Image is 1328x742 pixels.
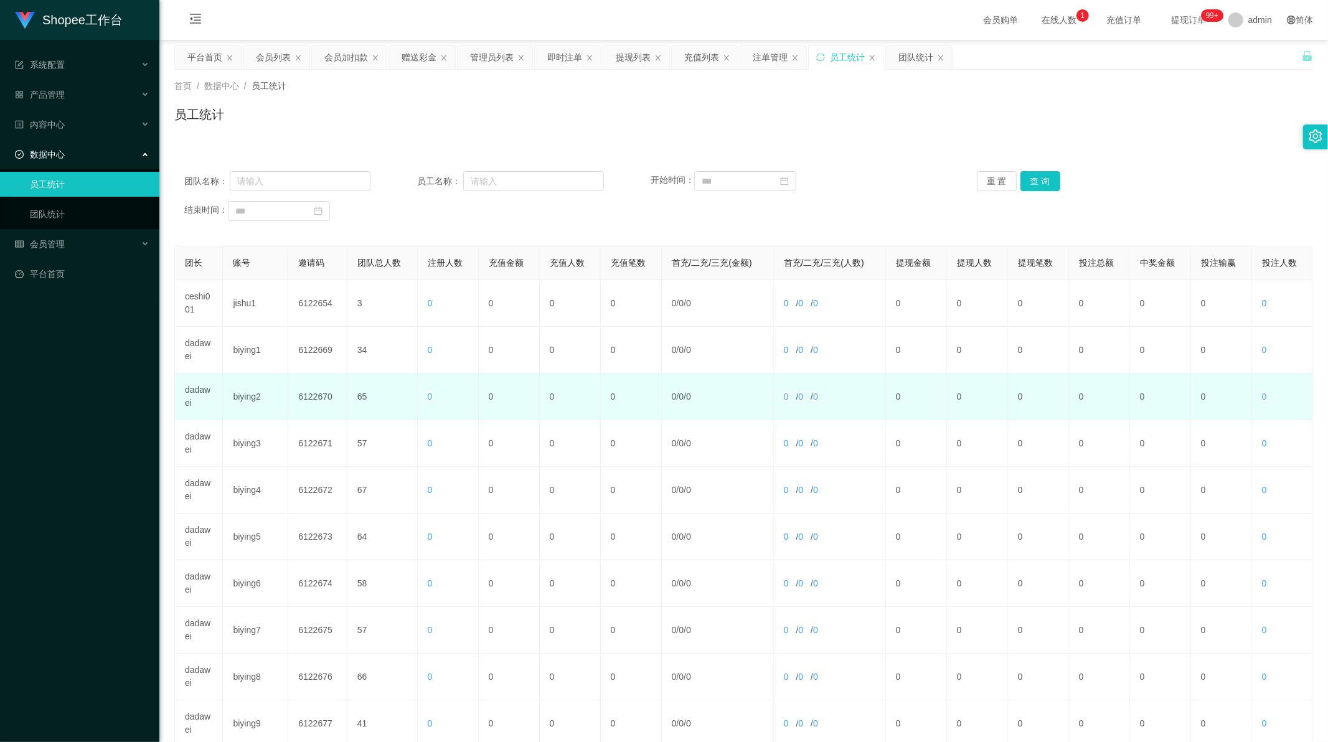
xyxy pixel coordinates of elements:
[784,532,789,542] span: 0
[1262,672,1267,682] span: 0
[977,171,1017,191] button: 重 置
[662,607,774,654] td: / /
[662,514,774,560] td: / /
[1130,607,1191,654] td: 0
[679,392,684,402] span: 0
[479,467,540,514] td: 0
[428,438,433,448] span: 0
[1130,514,1191,560] td: 0
[886,420,947,467] td: 0
[662,654,774,700] td: / /
[1262,578,1267,588] span: 0
[252,81,286,91] span: 员工统计
[1130,654,1191,700] td: 0
[1069,327,1130,373] td: 0
[774,467,886,514] td: / /
[1262,532,1267,542] span: 0
[1035,16,1083,24] span: 在线人数
[672,672,677,682] span: 0
[1130,420,1191,467] td: 0
[601,467,662,514] td: 0
[550,258,585,268] span: 充值人数
[1008,654,1069,700] td: 0
[813,532,818,542] span: 0
[1076,9,1089,22] sup: 1
[686,345,691,355] span: 0
[517,54,525,62] i: 图标: close
[15,14,123,24] a: Shopee工作台
[1130,467,1191,514] td: 0
[357,258,401,268] span: 团队总人数
[540,654,601,700] td: 0
[223,280,288,327] td: jishu1
[686,672,691,682] span: 0
[540,467,601,514] td: 0
[223,654,288,700] td: biying8
[1191,373,1252,420] td: 0
[662,327,774,373] td: / /
[886,373,947,420] td: 0
[479,560,540,607] td: 0
[1201,9,1223,22] sup: 292
[175,280,223,327] td: ceshi001
[947,373,1008,420] td: 0
[428,672,433,682] span: 0
[288,280,347,327] td: 6122654
[886,327,947,373] td: 0
[15,90,65,100] span: 产品管理
[223,514,288,560] td: biying5
[798,672,803,682] span: 0
[1191,280,1252,327] td: 0
[662,420,774,467] td: / /
[1008,514,1069,560] td: 0
[686,485,691,495] span: 0
[686,438,691,448] span: 0
[1008,280,1069,327] td: 0
[798,345,803,355] span: 0
[1191,654,1252,700] td: 0
[1262,345,1267,355] span: 0
[288,327,347,373] td: 6122669
[174,105,224,124] h1: 员工统计
[672,438,677,448] span: 0
[1069,607,1130,654] td: 0
[798,392,803,402] span: 0
[813,298,818,308] span: 0
[662,560,774,607] td: / /
[540,327,601,373] td: 0
[347,327,418,373] td: 34
[540,560,601,607] td: 0
[288,373,347,420] td: 6122670
[1069,654,1130,700] td: 0
[298,258,324,268] span: 邀请码
[774,327,886,373] td: / /
[547,45,582,69] div: 即时注单
[428,625,433,635] span: 0
[1140,258,1175,268] span: 中奖金额
[15,149,65,159] span: 数据中心
[184,205,228,215] span: 结束时间：
[288,467,347,514] td: 6122672
[813,345,818,355] span: 0
[1262,392,1267,402] span: 0
[798,438,803,448] span: 0
[185,258,202,268] span: 团长
[1069,514,1130,560] td: 0
[1262,438,1267,448] span: 0
[813,485,818,495] span: 0
[784,258,864,268] span: 首充/二充/三充(人数)
[947,607,1008,654] td: 0
[886,514,947,560] td: 0
[784,485,789,495] span: 0
[679,345,684,355] span: 0
[662,280,774,327] td: / /
[679,298,684,308] span: 0
[672,485,677,495] span: 0
[15,240,24,248] i: 图标: table
[686,625,691,635] span: 0
[723,54,730,62] i: 图标: close
[679,532,684,542] span: 0
[226,54,233,62] i: 图标: close
[1008,467,1069,514] td: 0
[288,420,347,467] td: 6122671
